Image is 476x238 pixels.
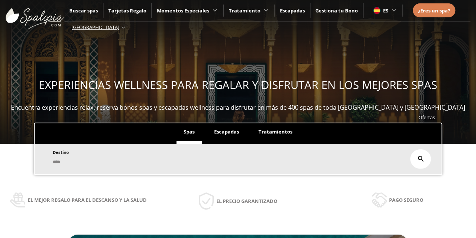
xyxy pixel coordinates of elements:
[418,114,435,121] a: Ofertas
[39,77,437,92] span: EXPERIENCIAS WELLNESS PARA REGALAR Y DISFRUTAR EN LOS MEJORES SPAS
[6,1,64,29] img: ImgLogoSpalopia.BvClDcEz.svg
[71,24,119,31] span: [GEOGRAPHIC_DATA]
[216,197,277,205] span: El precio garantizado
[28,196,147,204] span: El mejor regalo para el descanso y la salud
[108,7,146,14] a: Tarjetas Regalo
[53,149,69,155] span: Destino
[184,128,195,135] span: Spas
[11,103,465,112] span: Encuentra experiencias relax, reserva bonos spas y escapadas wellness para disfrutar en más de 40...
[280,7,305,14] a: Escapadas
[389,196,423,204] span: Pago seguro
[315,7,358,14] a: Gestiona tu Bono
[214,128,239,135] span: Escapadas
[418,6,450,15] a: ¿Eres un spa?
[69,7,98,14] a: Buscar spas
[418,7,450,14] span: ¿Eres un spa?
[259,128,292,135] span: Tratamientos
